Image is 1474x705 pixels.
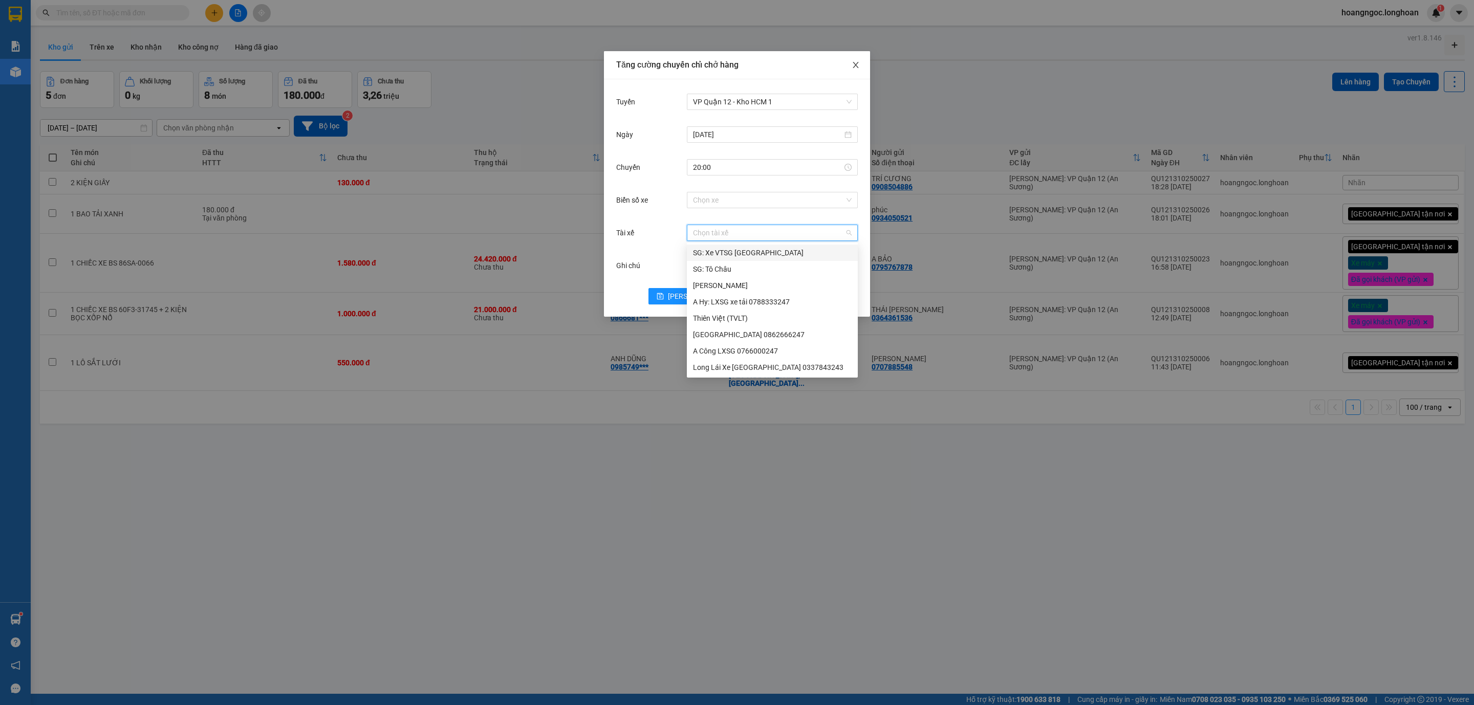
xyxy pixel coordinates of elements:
div: Long Lái Xe [GEOGRAPHIC_DATA] 0337843243 [693,362,852,373]
input: Chuyến [693,162,842,173]
div: [GEOGRAPHIC_DATA] 0862666247 [693,329,852,340]
strong: BIÊN NHẬN VẬN CHUYỂN BẢO AN EXPRESS [5,15,154,38]
div: Tăng cường chuyến chỉ chở hàng [616,59,858,71]
div: A Hy: LXSG xe tải 0788333247 [693,296,852,307]
div: A Công LXSG 0766000247 [693,345,852,357]
label: Biển số xe [616,196,653,204]
div: Long Lái Xe Bắc Nam 0337843243 [687,359,858,376]
div: SG: Tô Châu [693,263,852,275]
label: Chuyến [616,163,645,171]
button: save[PERSON_NAME] [648,288,731,304]
label: Tài xế [616,229,639,237]
div: [PERSON_NAME] [693,280,852,291]
div: A Hy: LXSG xe tải 0788333247 [687,294,858,310]
input: Tài xế [693,225,844,240]
div: Hoang Yen [687,277,858,294]
div: Hồng LX Hà Nội 0862666247 [687,326,858,343]
span: save [657,293,664,301]
label: Tuyến [616,98,640,106]
span: [PERSON_NAME] [668,291,723,302]
div: A Công LXSG 0766000247 [687,343,858,359]
strong: (Công Ty TNHH Chuyển Phát Nhanh Bảo An - MST: 0109597835) [3,41,156,58]
button: Close [841,51,870,80]
input: Ngày [693,129,842,140]
div: Thiên Việt (TVLT) [693,313,852,324]
label: Ghi chú [616,261,645,270]
div: SG: Xe VTSG Sài Gòn [687,245,858,261]
span: close [852,61,860,69]
div: SG: Tô Châu [687,261,858,277]
div: Thiên Việt (TVLT) [687,310,858,326]
span: VP Quận 12 - Kho HCM 1 [693,94,852,109]
label: Ngày [616,130,638,139]
input: Biển số xe [693,192,844,208]
div: SG: Xe VTSG [GEOGRAPHIC_DATA] [693,247,852,258]
span: [PHONE_NUMBER] - [DOMAIN_NAME] [7,61,154,100]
